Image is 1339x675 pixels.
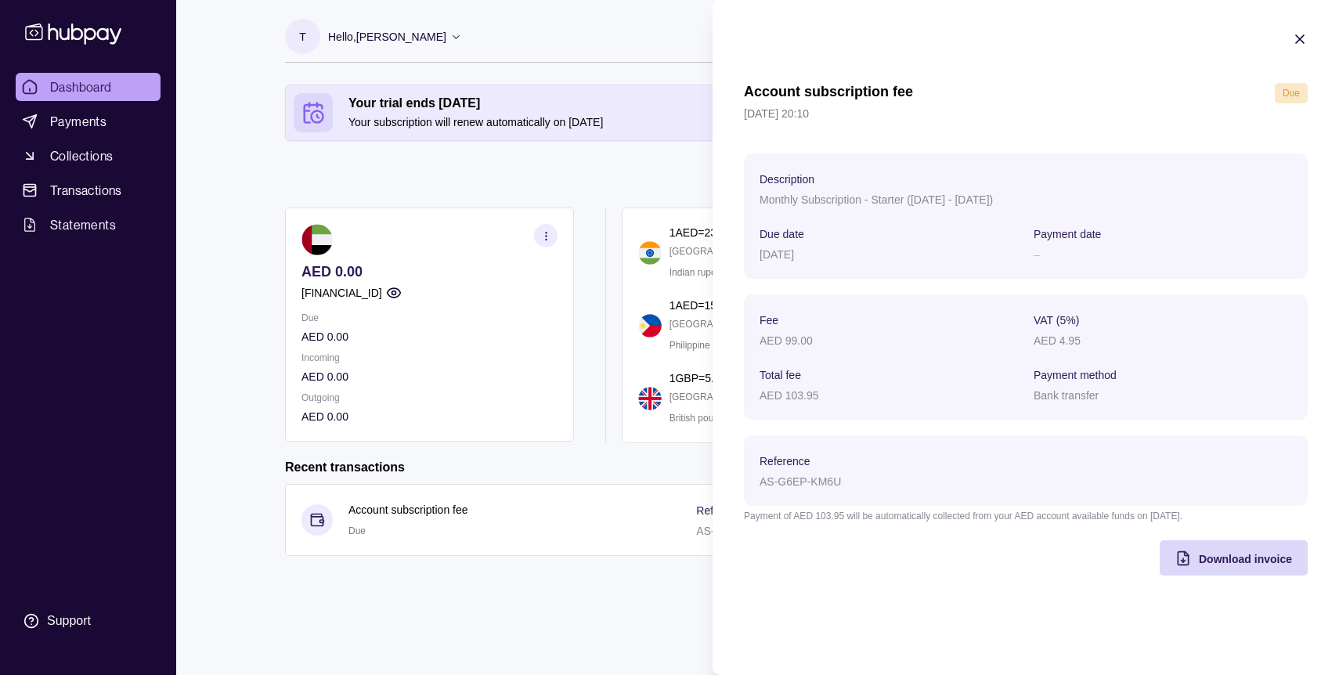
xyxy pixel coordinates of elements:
[760,314,778,327] p: Fee
[744,83,913,103] h1: Account subscription fee
[760,334,813,347] p: AED 99.00
[1034,228,1101,240] p: Payment date
[1034,389,1099,402] p: Bank transfer
[760,248,794,261] p: [DATE]
[760,369,801,381] p: Total fee
[1283,88,1300,99] span: Due
[1160,540,1308,576] button: Download invoice
[760,193,993,206] p: Monthly Subscription - Starter ([DATE] - [DATE])
[1034,369,1117,381] p: Payment method
[1034,334,1081,347] p: AED 4.95
[760,455,810,467] p: Reference
[744,507,1308,525] p: Payment of AED 103.95 will be automatically collected from your AED account available funds on [D...
[760,389,819,402] p: AED 103.95
[760,173,814,186] p: Description
[744,105,1308,122] p: [DATE] 20:10
[1034,314,1079,327] p: VAT (5%)
[760,228,804,240] p: Due date
[760,475,841,488] p: AS-G6EP-KM6U
[1034,248,1040,261] p: –
[1199,553,1292,565] span: Download invoice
